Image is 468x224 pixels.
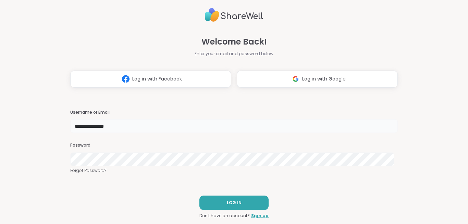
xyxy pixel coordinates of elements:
h3: Username or Email [70,110,398,115]
button: Log in with Google [237,71,398,88]
a: Forgot Password? [70,167,398,174]
button: Log in with Facebook [70,71,231,88]
span: Enter your email and password below [195,51,273,57]
button: LOG IN [199,196,269,210]
img: ShareWell Logomark [289,73,302,85]
span: LOG IN [227,200,242,206]
img: ShareWell Logo [205,5,263,25]
img: ShareWell Logomark [119,73,132,85]
span: Log in with Google [302,75,346,83]
h3: Password [70,142,398,148]
span: Don't have an account? [199,213,250,219]
span: Log in with Facebook [132,75,182,83]
a: Sign up [251,213,269,219]
span: Welcome Back! [201,36,267,48]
